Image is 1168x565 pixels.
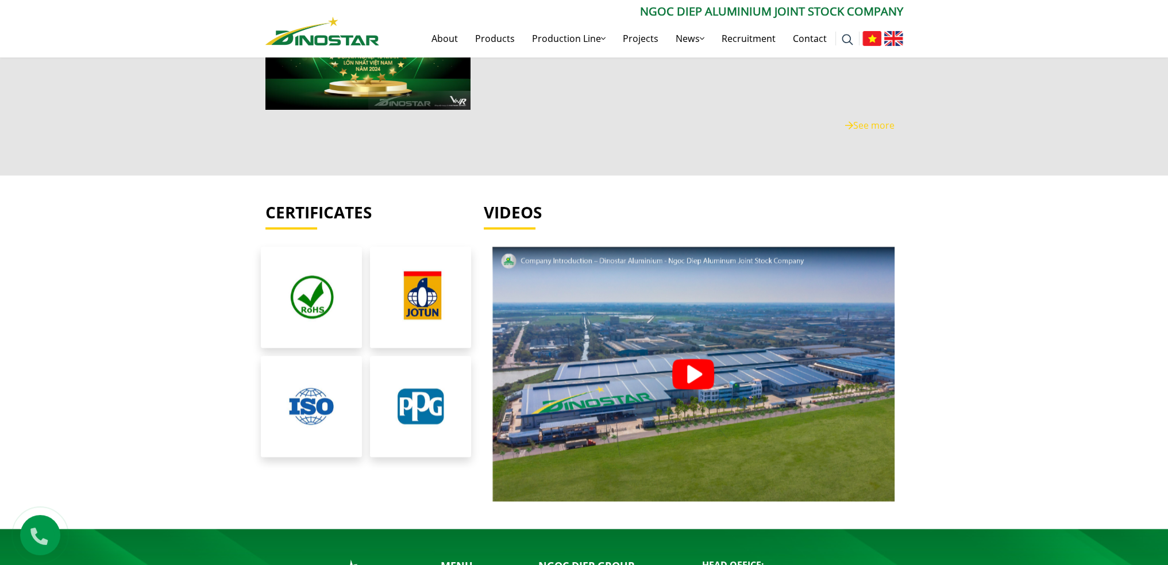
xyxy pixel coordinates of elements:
[842,34,853,45] img: search
[713,20,784,57] a: Recruitment
[614,20,667,57] a: Projects
[484,203,903,222] a: Videos
[467,20,523,57] a: Products
[884,31,903,46] img: English
[523,20,614,57] a: Production Line
[423,20,467,57] a: About
[845,119,895,132] a: See more
[379,3,903,20] p: NGOC DIEP ALUMINIUM JOINT STOCK COMPANY
[862,31,881,46] img: Tiếng Việt
[784,20,835,57] a: Contact
[265,14,379,45] a: Nhôm Dinostar
[265,201,372,223] a: Certificates
[667,20,713,57] a: News
[265,17,379,45] img: Nhôm Dinostar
